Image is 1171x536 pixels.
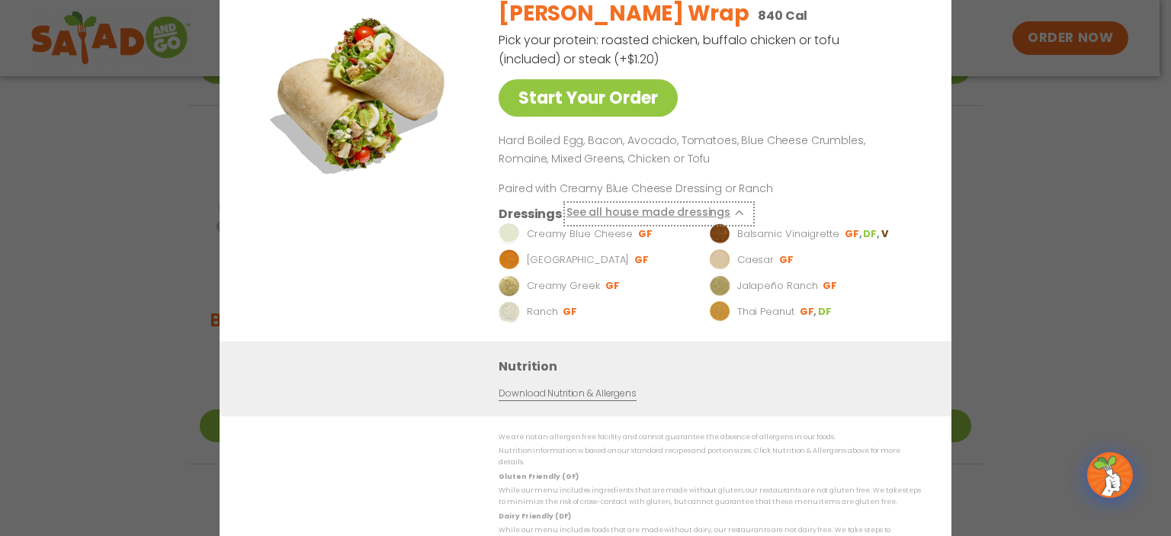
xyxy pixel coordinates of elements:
[737,303,794,319] p: Thai Peanut
[800,304,818,318] li: GF
[881,226,890,240] li: V
[845,226,863,240] li: GF
[634,252,650,266] li: GF
[563,304,579,318] li: GF
[499,180,781,196] p: Paired with Creamy Blue Cheese Dressing or Ranch
[863,226,881,240] li: DF
[605,278,621,292] li: GF
[758,6,807,25] p: 840 Cal
[737,226,839,241] p: Balsamic Vinaigrette
[709,249,730,270] img: Dressing preview image for Caesar
[499,30,842,69] p: Pick your protein: roasted chicken, buffalo chicken or tofu (included) or steak (+$1.20)
[737,252,774,267] p: Caesar
[818,304,833,318] li: DF
[709,300,730,322] img: Dressing preview image for Thai Peanut
[499,300,520,322] img: Dressing preview image for Ranch
[709,274,730,296] img: Dressing preview image for Jalapeño Ranch
[638,226,654,240] li: GF
[499,132,915,169] p: Hard Boiled Egg, Bacon, Avocado, Tomatoes, Blue Cheese Crumbles, Romaine, Mixed Greens, Chicken o...
[527,278,600,293] p: Creamy Greek
[499,432,921,443] p: We are not an allergen free facility and cannot guarantee the absence of allergens in our foods.
[1089,454,1131,496] img: wpChatIcon
[499,445,921,469] p: Nutrition information is based on our standard recipes and portion sizes. Click Nutrition & Aller...
[499,274,520,296] img: Dressing preview image for Creamy Greek
[499,79,678,117] a: Start Your Order
[499,511,570,520] strong: Dairy Friendly (DF)
[566,204,752,223] button: See all house made dressings
[499,386,636,400] a: Download Nutrition & Allergens
[709,223,730,244] img: Dressing preview image for Balsamic Vinaigrette
[499,204,562,223] h3: Dressings
[499,356,929,375] h3: Nutrition
[499,485,921,509] p: While our menu includes ingredients that are made without gluten, our restaurants are not gluten ...
[499,471,578,480] strong: Gluten Friendly (GF)
[499,249,520,270] img: Dressing preview image for BBQ Ranch
[527,252,629,267] p: [GEOGRAPHIC_DATA]
[499,223,520,244] img: Dressing preview image for Creamy Blue Cheese
[823,278,839,292] li: GF
[527,303,558,319] p: Ranch
[737,278,818,293] p: Jalapeño Ranch
[779,252,795,266] li: GF
[527,226,633,241] p: Creamy Blue Cheese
